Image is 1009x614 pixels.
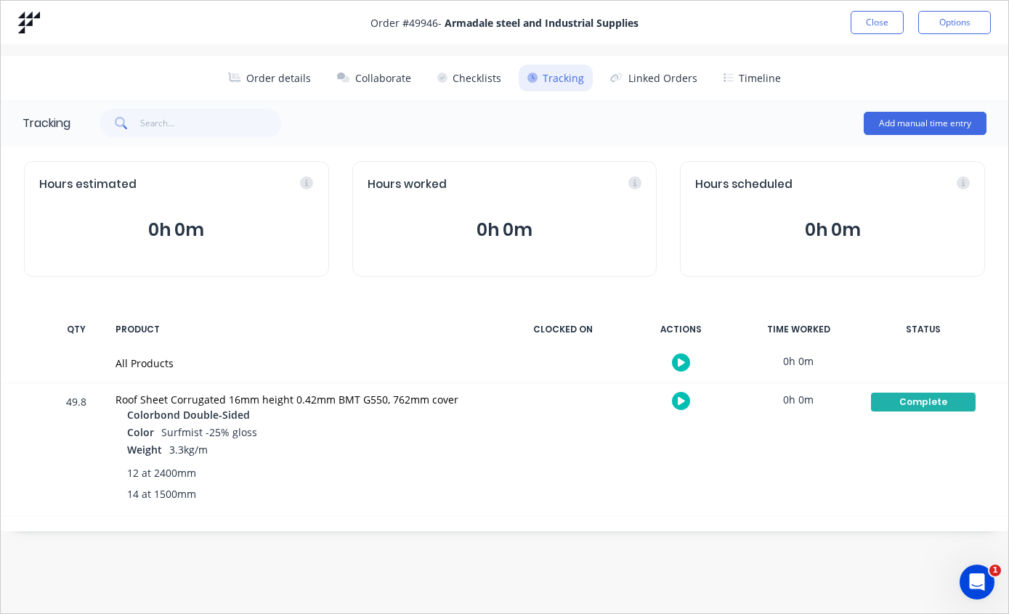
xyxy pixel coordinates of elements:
[370,15,639,30] span: Order # 49946 -
[169,443,208,457] span: 3.3kg/m
[54,385,98,516] div: 49.8
[54,314,98,345] div: QTY
[715,65,790,91] button: Timeline
[508,314,617,345] div: CLOCKED ON
[18,12,40,33] img: Factory
[116,356,491,371] div: All Products
[328,65,420,91] button: Collaborate
[960,565,994,599] iframe: Intercom live chat
[140,109,282,138] input: Search...
[429,65,510,91] button: Checklists
[744,314,853,345] div: TIME WORKED
[744,383,853,416] div: 0h 0m
[918,11,991,34] button: Options
[127,442,162,457] span: Weight
[989,565,1001,576] span: 1
[219,65,320,91] button: Order details
[368,216,642,244] button: 0h 0m
[445,16,639,30] strong: Armadale steel and Industrial Supplies
[862,314,985,345] div: STATUS
[626,314,735,345] div: ACTIONS
[127,407,250,422] span: Colorbond Double-Sided
[127,425,154,440] span: Color
[601,65,706,91] button: Linked Orders
[107,314,500,345] div: PRODUCT
[851,11,904,34] button: Close
[161,425,257,439] span: Surfmist -25% gloss
[864,112,986,135] button: Add manual time entry
[39,176,137,193] span: Hours estimated
[870,392,976,412] button: Complete
[23,115,70,132] div: Tracking
[744,345,853,377] div: 0h 0m
[127,465,196,480] span: 12 at 2400mm
[695,216,970,244] button: 0h 0m
[519,65,593,91] button: Tracking
[39,216,314,244] button: 0h 0m
[871,393,976,412] div: Complete
[695,176,793,193] span: Hours scheduled
[127,486,196,502] span: 14 at 1500mm
[116,392,491,407] div: Roof Sheet Corrugated 16mm height 0.42mm BMT G550, 762mm cover
[368,176,447,193] span: Hours worked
